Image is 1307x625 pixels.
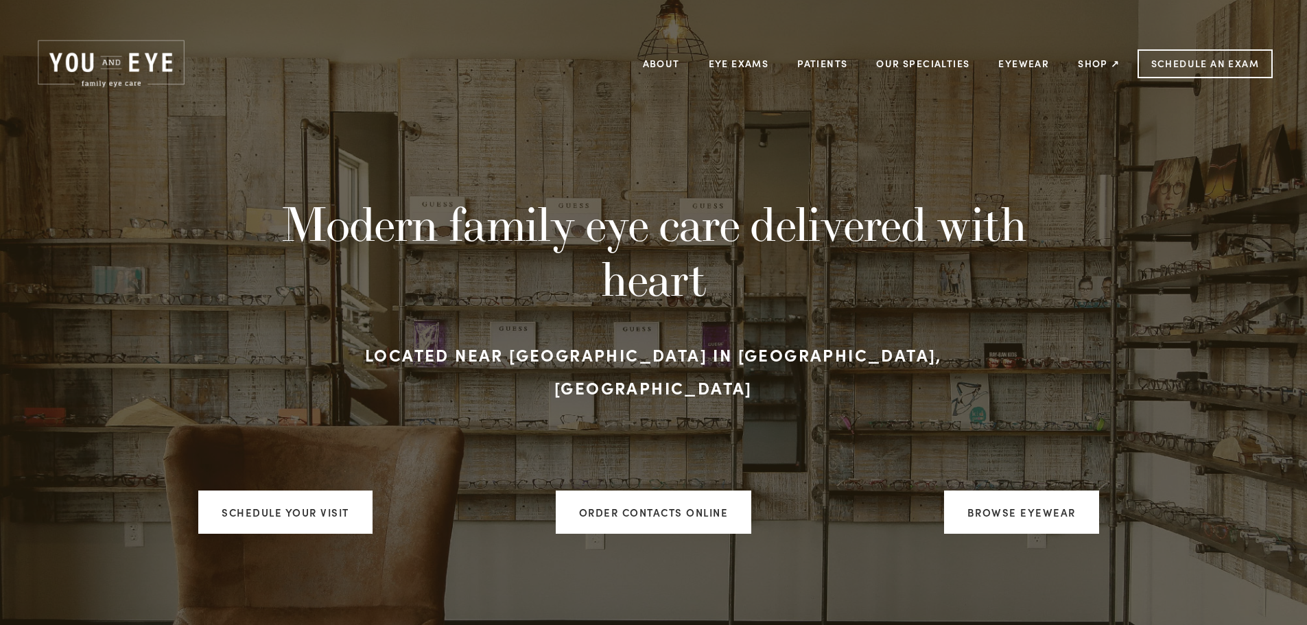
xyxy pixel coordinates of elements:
[709,53,769,74] a: Eye Exams
[276,196,1031,307] h1: Modern family eye care delivered with heart
[797,53,847,74] a: Patients
[34,38,188,90] img: Rochester, MN | You and Eye | Family Eye Care
[876,57,969,70] a: Our Specialties
[1078,53,1120,74] a: Shop ↗
[643,53,680,74] a: About
[944,491,1099,534] a: Browse Eyewear
[1138,49,1273,78] a: Schedule an Exam
[998,53,1049,74] a: Eyewear
[198,491,373,534] a: Schedule your visit
[556,491,752,534] a: ORDER CONTACTS ONLINE
[365,343,947,399] strong: Located near [GEOGRAPHIC_DATA] in [GEOGRAPHIC_DATA], [GEOGRAPHIC_DATA]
